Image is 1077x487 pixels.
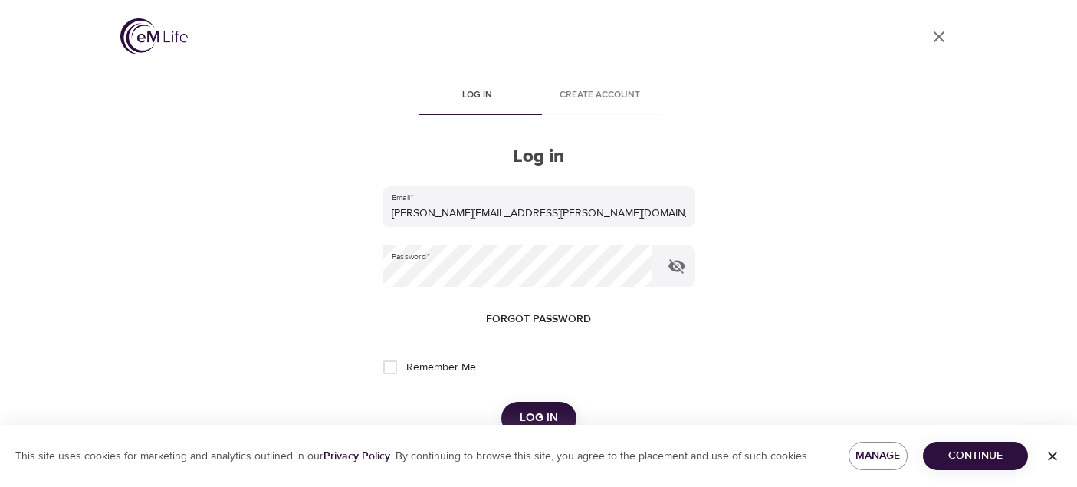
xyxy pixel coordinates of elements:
[120,18,188,54] img: logo
[923,442,1028,470] button: Continue
[323,449,390,463] a: Privacy Policy
[921,18,957,55] a: close
[383,146,695,168] h2: Log in
[480,305,597,334] button: Forgot password
[861,446,895,466] span: Manage
[849,442,908,470] button: Manage
[548,87,652,104] span: Create account
[520,408,558,428] span: Log in
[486,310,591,329] span: Forgot password
[501,402,576,434] button: Log in
[383,78,695,115] div: disabled tabs example
[935,446,1016,466] span: Continue
[425,87,530,104] span: Log in
[406,360,476,376] span: Remember Me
